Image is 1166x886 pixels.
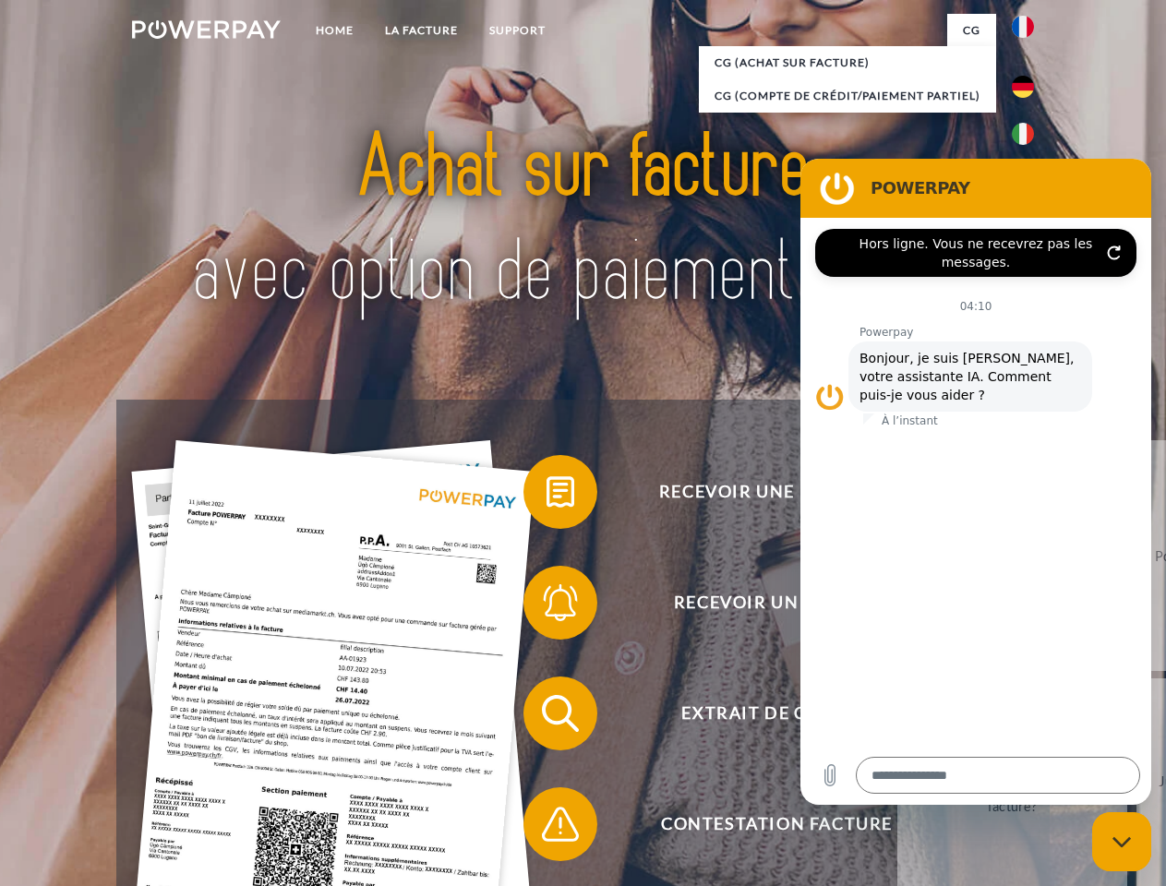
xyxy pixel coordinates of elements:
a: LA FACTURE [369,14,474,47]
img: it [1012,123,1034,145]
a: Support [474,14,561,47]
span: Recevoir une facture ? [550,455,1003,529]
img: qb_bill.svg [537,469,583,515]
img: logo-powerpay-white.svg [132,20,281,39]
iframe: Fenêtre de messagerie [800,159,1151,805]
img: title-powerpay_fr.svg [176,89,990,353]
img: fr [1012,16,1034,38]
img: qb_warning.svg [537,801,583,847]
button: Recevoir une facture ? [523,455,1004,529]
button: Recevoir un rappel? [523,566,1004,640]
span: Contestation Facture [550,787,1003,861]
a: CG [947,14,996,47]
iframe: Bouton de lancement de la fenêtre de messagerie, conversation en cours [1092,812,1151,871]
img: qb_search.svg [537,690,583,736]
a: Home [300,14,369,47]
span: Extrait de compte [550,676,1003,750]
img: de [1012,76,1034,98]
button: Extrait de compte [523,676,1004,750]
span: Recevoir un rappel? [550,566,1003,640]
a: CG (achat sur facture) [699,46,996,79]
a: CG (Compte de crédit/paiement partiel) [699,79,996,113]
button: Contestation Facture [523,787,1004,861]
img: qb_bell.svg [537,580,583,626]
